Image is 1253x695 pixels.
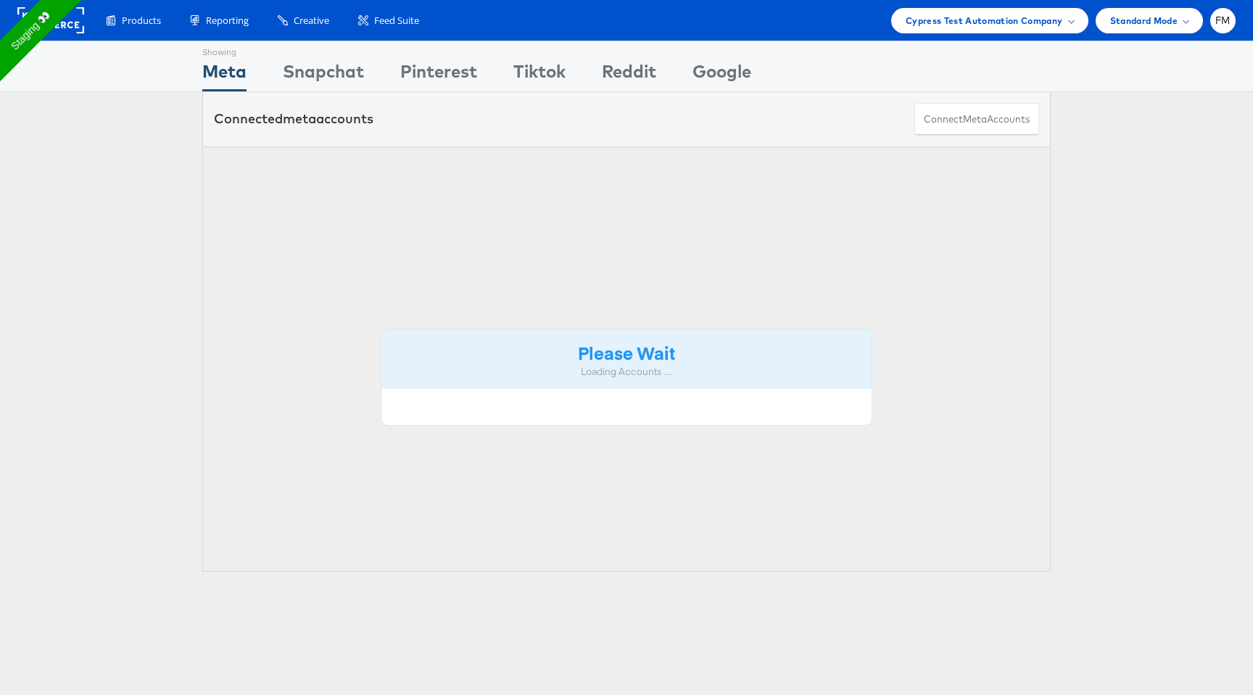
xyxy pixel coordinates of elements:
span: Cypress Test Automation Company [906,13,1063,28]
button: ConnectmetaAccounts [914,103,1039,136]
span: Feed Suite [374,14,419,28]
div: Google [692,59,751,91]
div: Tiktok [513,59,566,91]
div: Reddit [602,59,656,91]
span: Creative [294,14,329,28]
div: Snapchat [283,59,364,91]
span: meta [283,110,316,127]
span: FM [1215,16,1231,25]
span: Reporting [206,14,249,28]
strong: Please Wait [578,340,675,364]
div: Connected accounts [214,110,373,128]
div: Showing [202,41,247,59]
span: Standard Mode [1110,13,1178,28]
div: Pinterest [400,59,477,91]
span: Products [122,14,161,28]
span: meta [963,112,987,126]
div: Loading Accounts .... [392,365,861,379]
div: Meta [202,59,247,91]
